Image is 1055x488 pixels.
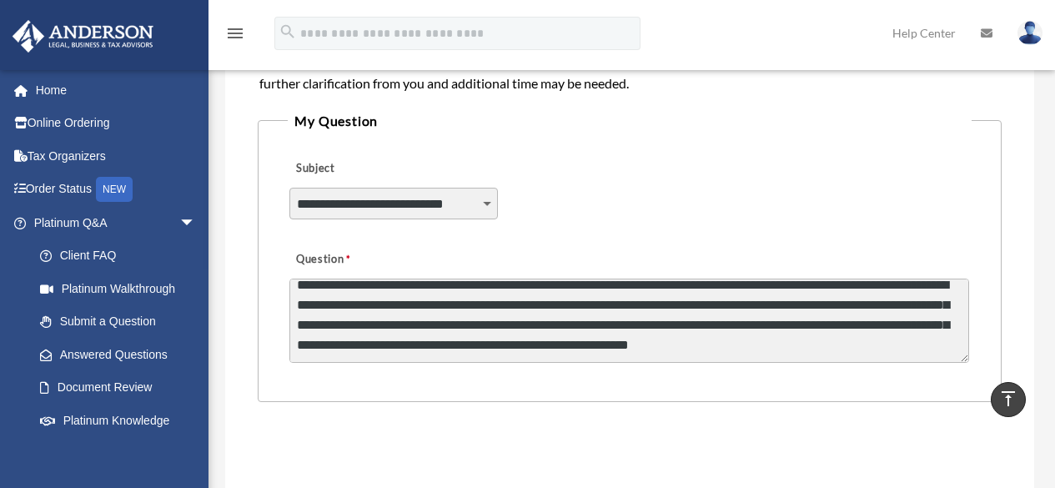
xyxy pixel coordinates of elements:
[23,338,221,371] a: Answered Questions
[12,73,221,107] a: Home
[23,404,221,457] a: Platinum Knowledge Room
[12,139,221,173] a: Tax Organizers
[1017,21,1042,45] img: User Pic
[12,107,221,140] a: Online Ordering
[23,239,221,273] a: Client FAQ
[8,20,158,53] img: Anderson Advisors Platinum Portal
[288,109,971,133] legend: My Question
[991,382,1026,417] a: vertical_align_top
[23,305,213,339] a: Submit a Question
[23,371,221,405] a: Document Review
[289,248,419,271] label: Question
[179,206,213,240] span: arrow_drop_down
[225,23,245,43] i: menu
[23,272,221,305] a: Platinum Walkthrough
[225,29,245,43] a: menu
[279,23,297,41] i: search
[998,389,1018,409] i: vertical_align_top
[12,173,221,207] a: Order StatusNEW
[289,157,448,180] label: Subject
[96,177,133,202] div: NEW
[12,206,221,239] a: Platinum Q&Aarrow_drop_down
